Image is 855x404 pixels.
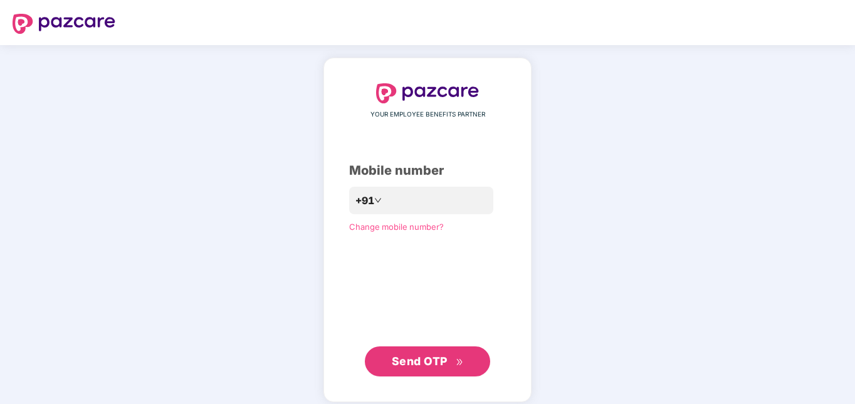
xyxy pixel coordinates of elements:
img: logo [376,83,479,103]
div: Mobile number [349,161,506,180]
span: +91 [355,193,374,209]
button: Send OTPdouble-right [365,346,490,376]
a: Change mobile number? [349,222,444,232]
span: double-right [456,358,464,366]
img: logo [13,14,115,34]
span: Send OTP [392,355,448,368]
span: YOUR EMPLOYEE BENEFITS PARTNER [370,110,485,120]
span: down [374,197,382,204]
